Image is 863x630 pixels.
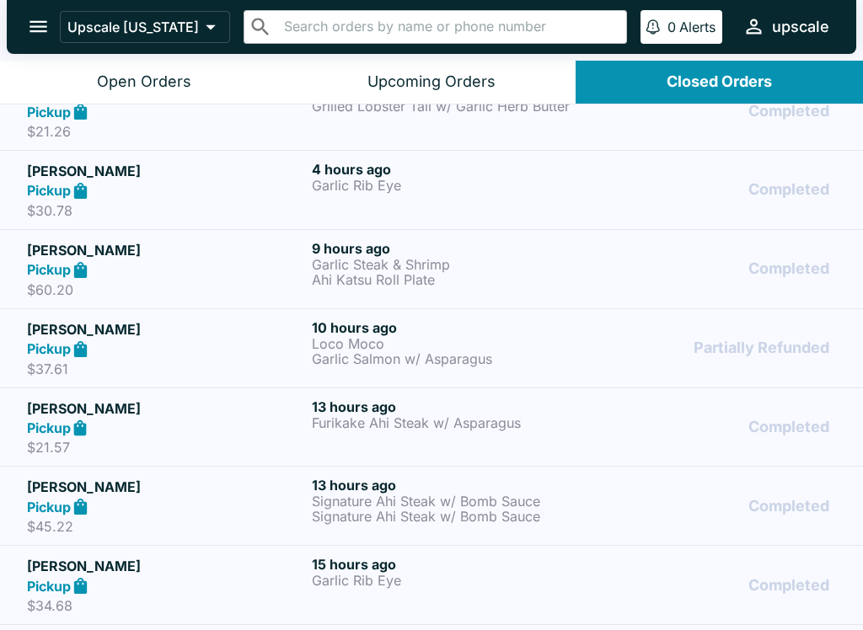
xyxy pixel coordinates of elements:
[312,509,590,524] p: Signature Ahi Steak w/ Bomb Sauce
[60,11,230,43] button: Upscale [US_STATE]
[27,319,305,339] h5: [PERSON_NAME]
[367,72,496,92] div: Upcoming Orders
[312,240,590,257] h6: 9 hours ago
[27,419,71,436] strong: Pickup
[772,17,829,37] div: upscale
[27,477,305,497] h5: [PERSON_NAME]
[27,556,305,576] h5: [PERSON_NAME]
[312,257,590,272] p: Garlic Steak & Shrimp
[17,5,60,48] button: open drawer
[736,8,836,45] button: upscale
[27,340,71,357] strong: Pickup
[27,240,305,260] h5: [PERSON_NAME]
[312,398,590,415] h6: 13 hours ago
[679,19,716,35] p: Alerts
[27,360,305,377] p: $37.61
[67,19,199,35] p: Upscale [US_STATE]
[312,336,590,351] p: Loco Moco
[312,415,590,430] p: Furikake Ahi Steak w/ Asparagus
[312,477,590,494] h6: 13 hours ago
[312,161,590,178] h6: 4 hours ago
[312,573,590,588] p: Garlic Rib Eye
[27,499,71,515] strong: Pickup
[27,161,305,181] h5: [PERSON_NAME]
[312,319,590,336] h6: 10 hours ago
[312,99,590,114] p: Grilled Lobster Tail w/ Garlic Herb Butter
[27,261,71,278] strong: Pickup
[312,556,590,573] h6: 15 hours ago
[97,72,191,92] div: Open Orders
[667,19,676,35] p: 0
[27,578,71,595] strong: Pickup
[27,281,305,298] p: $60.20
[27,182,71,199] strong: Pickup
[27,123,305,140] p: $21.26
[27,202,305,219] p: $30.78
[27,104,71,120] strong: Pickup
[312,272,590,287] p: Ahi Katsu Roll Plate
[312,178,590,193] p: Garlic Rib Eye
[27,398,305,419] h5: [PERSON_NAME]
[667,72,772,92] div: Closed Orders
[27,518,305,535] p: $45.22
[27,439,305,456] p: $21.57
[312,351,590,366] p: Garlic Salmon w/ Asparagus
[279,15,619,39] input: Search orders by name or phone number
[27,597,305,614] p: $34.68
[312,494,590,509] p: Signature Ahi Steak w/ Bomb Sauce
